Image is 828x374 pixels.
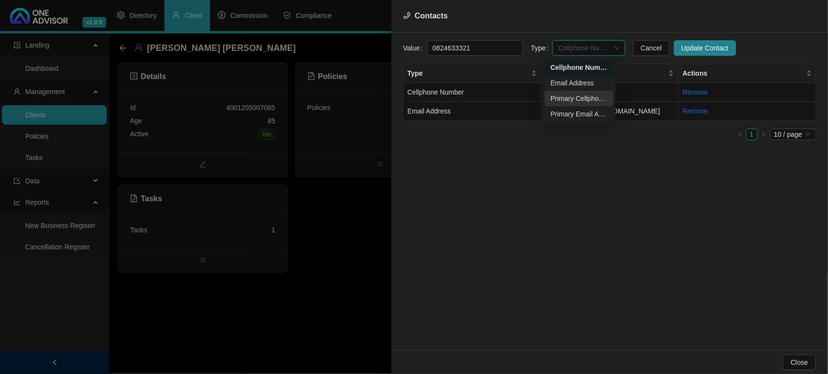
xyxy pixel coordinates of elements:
[545,91,614,106] div: Primary Cellphone Number
[734,129,746,140] button: left
[403,12,411,19] span: phone
[545,60,614,75] div: Cellphone Number
[774,129,812,140] span: 10 / page
[682,107,708,115] a: Remove
[531,40,552,56] label: Type
[541,102,679,121] td: [EMAIL_ADDRESS][DOMAIN_NAME]
[545,75,614,91] div: Email Address
[679,64,816,83] th: Actions
[415,12,448,20] span: Contacts
[404,64,541,83] th: Type
[633,40,670,56] button: Cancel
[558,41,619,55] span: Cellphone Number
[761,131,766,137] span: right
[783,355,816,370] button: Close
[541,83,679,102] td: 0824633321
[551,78,608,88] div: Email Address
[407,107,451,115] span: Email Address
[746,129,758,140] li: 1
[747,129,757,140] a: 1
[737,131,743,137] span: left
[545,106,614,122] div: Primary Email Address
[407,68,529,79] span: Type
[758,129,769,140] button: right
[758,129,769,140] li: Next Page
[641,43,662,53] span: Cancel
[791,357,808,368] span: Close
[551,109,608,119] div: Primary Email Address
[551,93,608,104] div: Primary Cellphone Number
[674,40,736,56] button: Update Contact
[541,64,679,83] th: Value
[407,88,464,96] span: Cellphone Number
[403,40,427,56] label: Value
[682,88,708,96] a: Remove
[734,129,746,140] li: Previous Page
[770,129,816,140] div: Page Size
[682,68,804,79] span: Actions
[551,62,608,73] div: Cellphone Number
[682,43,729,53] span: Update Contact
